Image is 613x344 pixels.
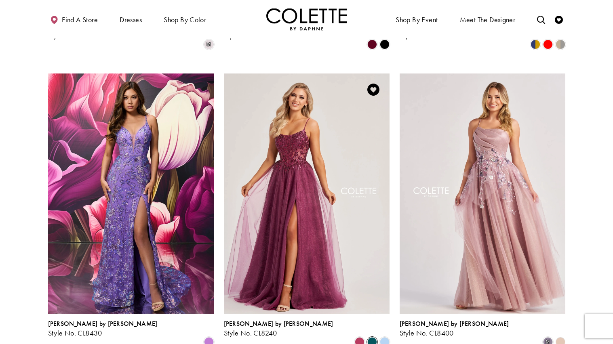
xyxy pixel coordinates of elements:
a: Check Wishlist [553,8,565,30]
i: Bordeaux [367,40,377,49]
a: Visit Home Page [266,8,347,30]
span: Style No. CL8400 [400,328,454,338]
span: Shop By Event [394,8,440,30]
i: Pink/Multi [204,40,214,49]
span: [PERSON_NAME] by [PERSON_NAME] [400,319,509,328]
span: Style No. CL8240 [224,328,277,338]
span: Shop By Event [396,16,438,24]
a: Visit Colette by Daphne Style No. CL8400 Page [400,73,565,314]
span: Meet the designer [460,16,516,24]
a: Add to Wishlist [365,81,382,98]
div: Colette by Daphne Style No. CL8430 [48,320,158,337]
img: Colette by Daphne [266,8,347,30]
i: Gold/Pewter [556,40,565,49]
a: Find a store [48,8,100,30]
a: Toggle search [535,8,547,30]
a: Meet the designer [458,8,518,30]
span: Dresses [118,8,144,30]
span: Style No. CL8430 [48,328,102,338]
span: Shop by color [164,16,206,24]
div: Colette by Daphne Style No. CL8400 [400,320,509,337]
span: [PERSON_NAME] by [PERSON_NAME] [48,319,158,328]
a: Visit Colette by Daphne Style No. CL8430 Page [48,73,214,314]
div: Colette by Daphne Style No. CL8240 [224,320,333,337]
span: [PERSON_NAME] by [PERSON_NAME] [224,319,333,328]
i: Red [543,40,553,49]
span: Find a store [62,16,98,24]
a: Visit Colette by Daphne Style No. CL8240 Page [224,73,390,314]
i: Navy Blue/Gold [531,40,540,49]
i: Black [380,40,390,49]
span: Shop by color [162,8,208,30]
span: Dresses [120,16,142,24]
